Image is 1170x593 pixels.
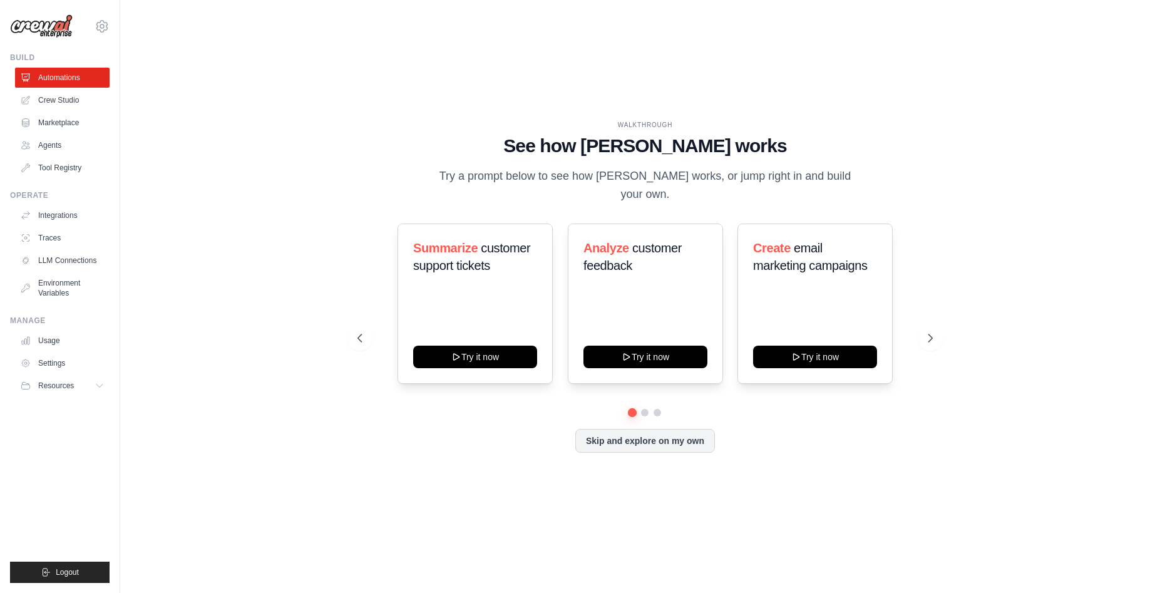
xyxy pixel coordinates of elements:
a: Settings [15,353,110,373]
span: email marketing campaigns [753,241,868,272]
button: Try it now [413,346,537,368]
span: Resources [38,381,74,391]
a: Automations [15,68,110,88]
a: Integrations [15,205,110,225]
a: Marketplace [15,113,110,133]
button: Skip and explore on my own [575,429,715,453]
p: Try a prompt below to see how [PERSON_NAME] works, or jump right in and build your own. [434,167,855,204]
a: Traces [15,228,110,248]
div: WALKTHROUGH [357,120,933,130]
div: Operate [10,190,110,200]
span: Create [753,241,791,255]
button: Try it now [583,346,707,368]
div: Build [10,53,110,63]
span: Analyze [583,241,629,255]
a: Environment Variables [15,273,110,303]
a: LLM Connections [15,250,110,271]
div: Manage [10,316,110,326]
span: customer feedback [583,241,682,272]
span: Summarize [413,241,478,255]
h1: See how [PERSON_NAME] works [357,135,933,157]
button: Try it now [753,346,877,368]
a: Agents [15,135,110,155]
button: Resources [15,376,110,396]
span: customer support tickets [413,241,530,272]
a: Crew Studio [15,90,110,110]
span: Logout [56,567,79,577]
button: Logout [10,562,110,583]
img: Logo [10,14,73,38]
a: Usage [15,331,110,351]
a: Tool Registry [15,158,110,178]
